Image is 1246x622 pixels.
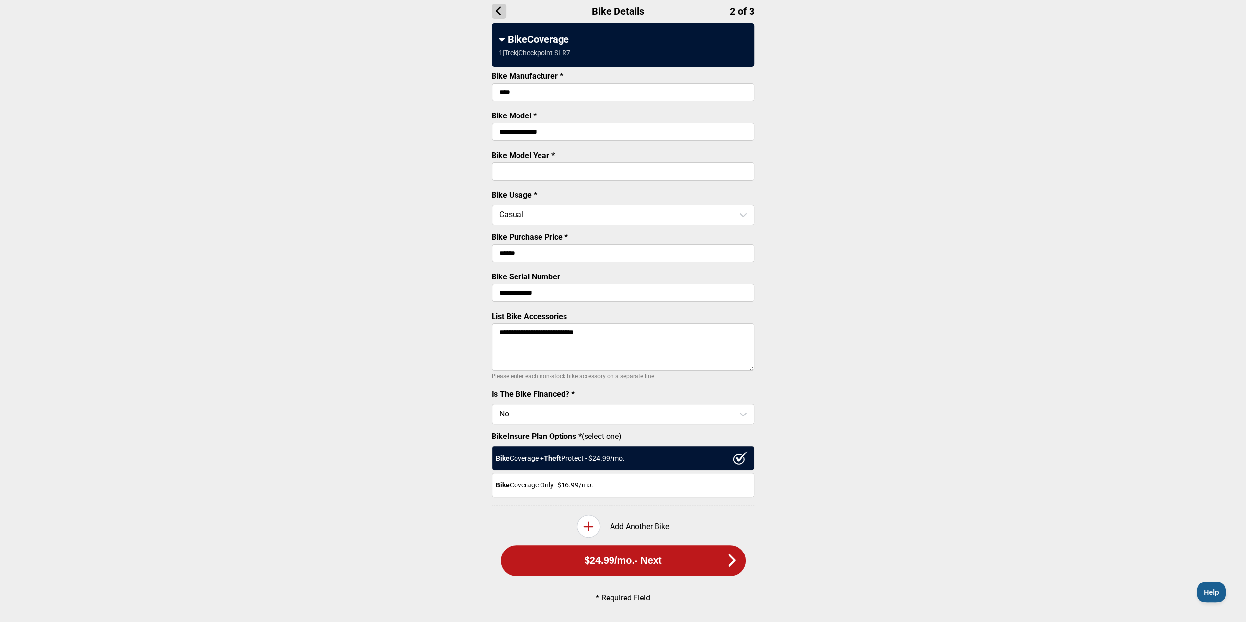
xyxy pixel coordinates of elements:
p: Please enter each non-stock bike accessory on a separate line [492,370,754,382]
strong: BikeInsure Plan Options * [492,432,582,441]
div: BikeCoverage [499,33,747,45]
strong: Bike [496,481,510,489]
div: Coverage + Protect - $ 24.99 /mo. [492,446,754,470]
div: 1 | Trek | Checkpoint SLR7 [499,49,570,57]
iframe: Toggle Customer Support [1197,582,1226,602]
button: $24.99/mo.- Next [501,545,746,576]
label: Bike Model * [492,111,537,120]
h1: Bike Details [492,4,754,19]
strong: Theft [544,454,561,462]
span: 2 of 3 [730,5,754,17]
label: Bike Purchase Price * [492,232,568,242]
label: List Bike Accessories [492,312,567,321]
label: (select one) [492,432,754,441]
label: Bike Usage * [492,190,537,200]
div: Coverage Only - $16.99 /mo. [492,473,754,497]
strong: Bike [496,454,510,462]
span: /mo. [614,555,635,566]
p: * Required Field [508,593,738,602]
label: Bike Manufacturer * [492,71,563,81]
img: ux1sgP1Haf775SAghJI38DyDlYP+32lKFAAAAAElFTkSuQmCC [733,451,748,465]
label: Bike Serial Number [492,272,560,281]
div: Add Another Bike [492,515,754,538]
label: Bike Model Year * [492,151,555,160]
label: Is The Bike Financed? * [492,390,575,399]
